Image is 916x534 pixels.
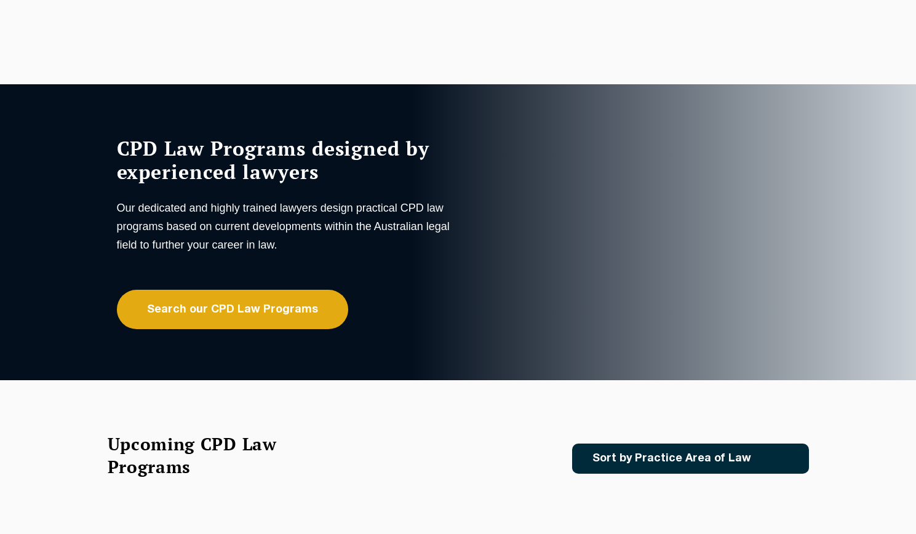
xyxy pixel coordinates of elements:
p: Our dedicated and highly trained lawyers design practical CPD law programs based on current devel... [117,199,455,254]
img: Icon [771,453,785,464]
h1: CPD Law Programs designed by experienced lawyers [117,137,455,183]
h2: Upcoming CPD Law Programs [108,432,308,478]
a: Search our CPD Law Programs [117,290,348,329]
a: Sort by Practice Area of Law [572,444,809,474]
